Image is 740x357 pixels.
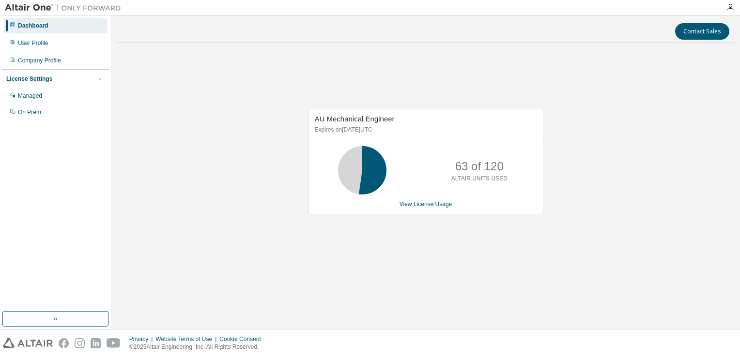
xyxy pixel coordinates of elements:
img: Altair One [5,3,126,13]
p: 63 of 120 [455,158,504,175]
p: © 2025 Altair Engineering, Inc. All Rights Reserved. [129,343,267,351]
a: View License Usage [400,201,452,208]
div: Dashboard [18,22,48,30]
div: Privacy [129,335,155,343]
div: License Settings [6,75,52,83]
img: instagram.svg [75,338,85,348]
div: Managed [18,92,42,100]
img: linkedin.svg [91,338,101,348]
div: User Profile [18,39,48,47]
img: facebook.svg [59,338,69,348]
p: ALTAIR UNITS USED [451,175,508,183]
button: Contact Sales [675,23,729,40]
div: Website Terms of Use [155,335,219,343]
div: Company Profile [18,57,61,64]
div: Cookie Consent [219,335,266,343]
img: youtube.svg [107,338,121,348]
span: AU Mechanical Engineer [315,115,395,123]
img: altair_logo.svg [3,338,53,348]
div: On Prem [18,108,41,116]
p: Expires on [DATE] UTC [315,126,535,134]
